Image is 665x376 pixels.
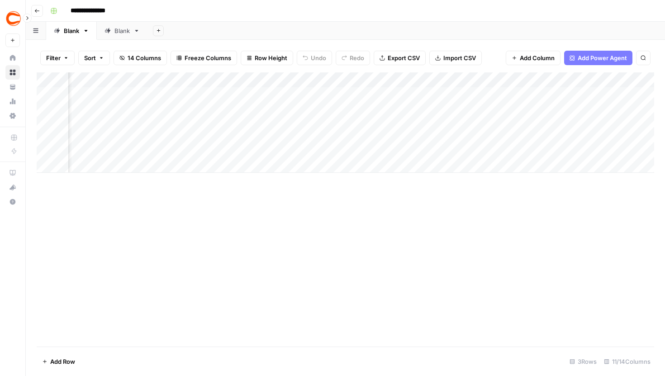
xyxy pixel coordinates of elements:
a: Home [5,51,20,65]
button: Freeze Columns [171,51,237,65]
img: Covers Logo [5,10,22,27]
button: Add Power Agent [564,51,632,65]
span: Export CSV [388,53,420,62]
span: Sort [84,53,96,62]
span: Undo [311,53,326,62]
button: Import CSV [429,51,482,65]
button: Sort [78,51,110,65]
a: Blank [46,22,97,40]
div: Blank [114,26,130,35]
button: Workspace: Covers [5,7,20,30]
span: Freeze Columns [185,53,231,62]
button: Undo [297,51,332,65]
div: Blank [64,26,79,35]
span: 14 Columns [128,53,161,62]
span: Add Power Agent [578,53,627,62]
div: What's new? [6,181,19,194]
a: Settings [5,109,20,123]
button: Redo [336,51,370,65]
a: Your Data [5,80,20,94]
button: Help + Support [5,195,20,209]
span: Redo [350,53,364,62]
button: Add Row [37,354,81,369]
span: Row Height [255,53,287,62]
span: Filter [46,53,61,62]
button: Filter [40,51,75,65]
span: Add Column [520,53,555,62]
a: Blank [97,22,147,40]
button: What's new? [5,180,20,195]
span: Import CSV [443,53,476,62]
button: Row Height [241,51,293,65]
a: Usage [5,94,20,109]
div: 3 Rows [566,354,600,369]
button: 14 Columns [114,51,167,65]
button: Export CSV [374,51,426,65]
a: Browse [5,65,20,80]
button: Add Column [506,51,560,65]
span: Add Row [50,357,75,366]
a: AirOps Academy [5,166,20,180]
div: 11/14 Columns [600,354,654,369]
